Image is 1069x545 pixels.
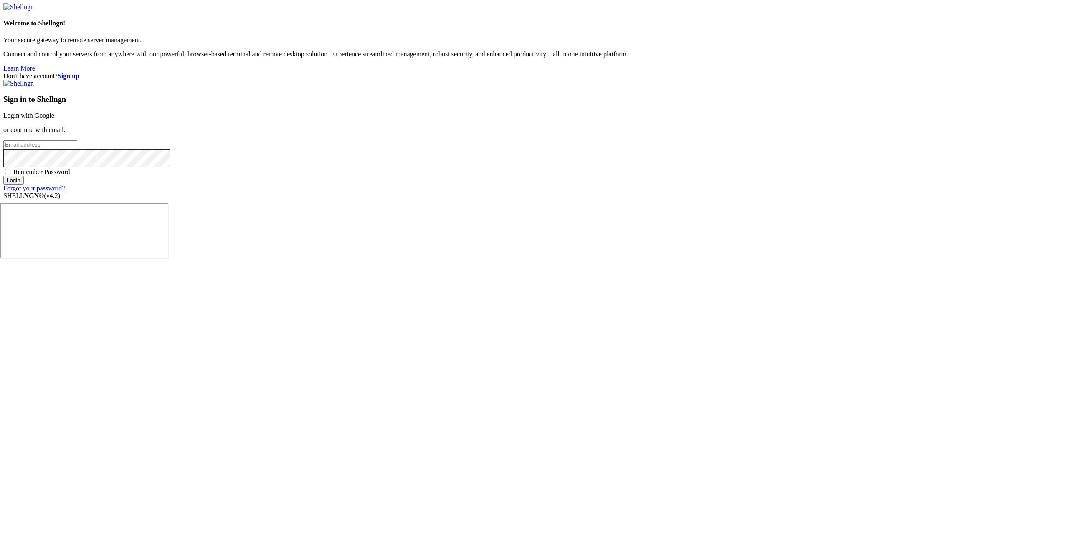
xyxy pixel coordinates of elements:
div: Don't have account? [3,72,1066,80]
img: Shellngn [3,3,34,11]
h4: Welcome to Shellngn! [3,20,1066,27]
input: Remember Password [5,169,10,174]
a: Learn More [3,65,35,72]
h3: Sign in to Shellngn [3,95,1066,104]
a: Forgot your password? [3,185,65,192]
input: Login [3,176,24,185]
img: Shellngn [3,80,34,87]
p: Your secure gateway to remote server management. [3,36,1066,44]
p: Connect and control your servers from anywhere with our powerful, browser-based terminal and remo... [3,51,1066,58]
b: NGN [24,192,39,199]
span: SHELL © [3,192,60,199]
a: Sign up [58,72,79,79]
a: Login with Google [3,112,54,119]
span: Remember Password [13,168,70,175]
p: or continue with email: [3,126,1066,134]
span: 4.2.0 [44,192,61,199]
input: Email address [3,140,77,149]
